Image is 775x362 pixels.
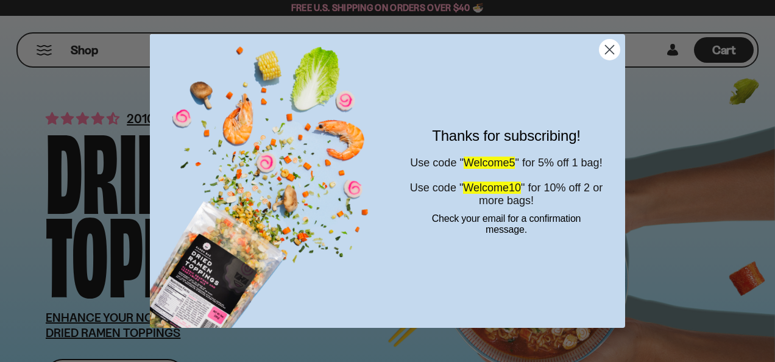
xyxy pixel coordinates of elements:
span: Thanks for subscribing! [432,127,581,144]
span: Welcome5 [464,157,515,169]
button: Close dialog [599,39,620,60]
span: Use code " " for 5% off 1 bag! [410,157,602,169]
span: Use code " " for 10% off 2 or more bags! [410,182,603,207]
span: Check your email for a confirmation message. [432,213,581,235]
span: Welcome10 [463,182,521,194]
img: 1bac8d1b-7fe6-4819-a495-e751b70da197.png [150,34,387,328]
